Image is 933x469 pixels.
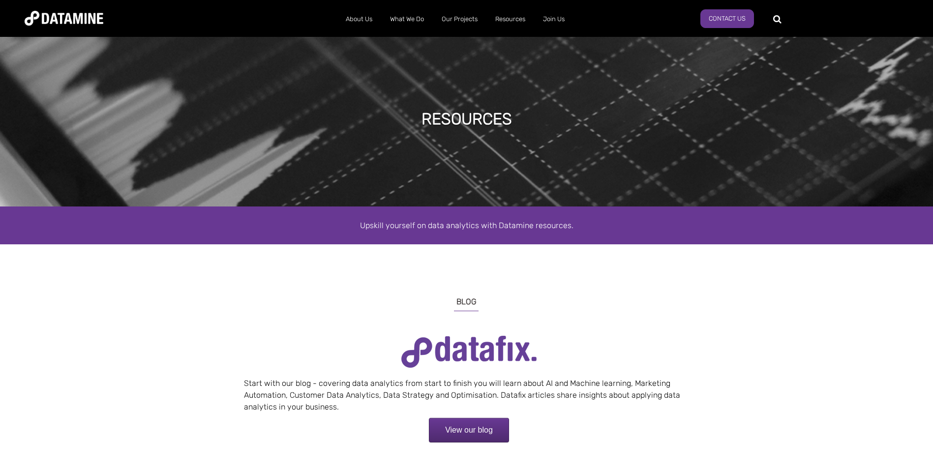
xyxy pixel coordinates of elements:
[186,219,747,232] div: Upskill yourself on data analytics with Datamine resources.
[381,6,433,32] a: What We Do
[700,9,754,28] a: Contact Us
[486,6,534,32] a: Resources
[25,11,103,26] img: Datamine
[337,6,381,32] a: About Us
[534,6,573,32] a: Join Us
[421,108,512,130] h1: Resources
[401,336,537,368] img: datafix logo
[244,336,693,413] p: Start with our blog - covering data analytics from start to finish you will learn about AI and Ma...
[429,418,509,442] a: View our blog
[433,6,486,32] a: Our Projects
[239,285,693,311] h3: BLOG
